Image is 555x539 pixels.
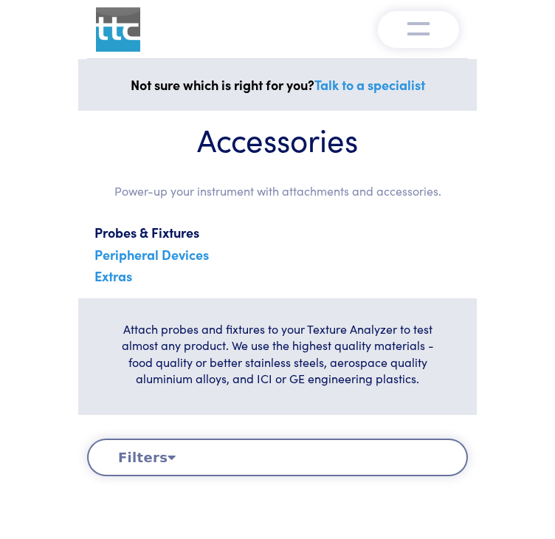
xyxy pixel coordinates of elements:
button: Filters [87,439,468,476]
img: ttc_logo_1x1_v1.0.png [96,7,140,52]
button: Toggle navigation [378,11,459,48]
a: Peripheral Devices [92,242,212,275]
h1: Accessories [96,120,459,159]
p: Not sure which is right for you? [87,74,468,96]
img: menu-v1.0.png [407,18,430,36]
p: Power-up your instrument with attachments and accessories. [96,182,459,201]
a: Talk to a specialist [314,75,425,94]
a: Extras [92,264,135,296]
h6: Attach probes and fixtures to your Texture Analyzer to test almost any product. We use the highes... [109,320,446,387]
a: Probes & Fixtures [92,220,202,253]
